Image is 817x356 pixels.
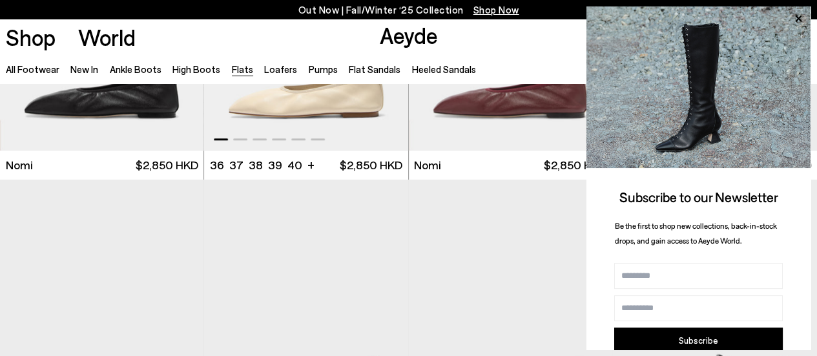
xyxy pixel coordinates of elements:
span: Nomi [414,157,441,173]
li: 40 [287,157,302,173]
span: Be the first to shop new collections, back-in-stock drops, and gain access to Aeyde World. [615,221,777,245]
a: Flat Sandals [349,63,400,75]
span: $2,850 HKD [136,157,198,173]
a: Pumps [308,63,337,75]
span: $2,850 HKD [340,157,402,173]
a: All Footwear [6,63,59,75]
a: Ankle Boots [110,63,161,75]
li: 36 [210,157,224,173]
button: Subscribe [614,328,783,353]
a: Heeled Sandals [411,63,475,75]
a: Shop [6,26,56,48]
a: Aeyde [379,21,437,48]
a: New In [70,63,98,75]
a: Flats [232,63,253,75]
a: Nomi $2,850 HKD [409,151,612,180]
li: + [307,156,315,173]
img: 2a6287a1333c9a56320fd6e7b3c4a9a9.jpg [586,6,811,168]
span: $2,850 HKD [544,157,606,173]
a: World [78,26,136,48]
span: Subscribe to our Newsletter [619,189,778,205]
li: 39 [268,157,282,173]
ul: variant [210,157,298,173]
p: Out Now | Fall/Winter ‘25 Collection [298,2,519,18]
li: 37 [229,157,243,173]
a: High Boots [172,63,220,75]
span: Navigate to /collections/new-in [473,4,519,16]
span: Nomi [6,157,33,173]
li: 38 [249,157,263,173]
a: Loafers [264,63,297,75]
a: 36 37 38 39 40 + $2,850 HKD [204,151,408,180]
